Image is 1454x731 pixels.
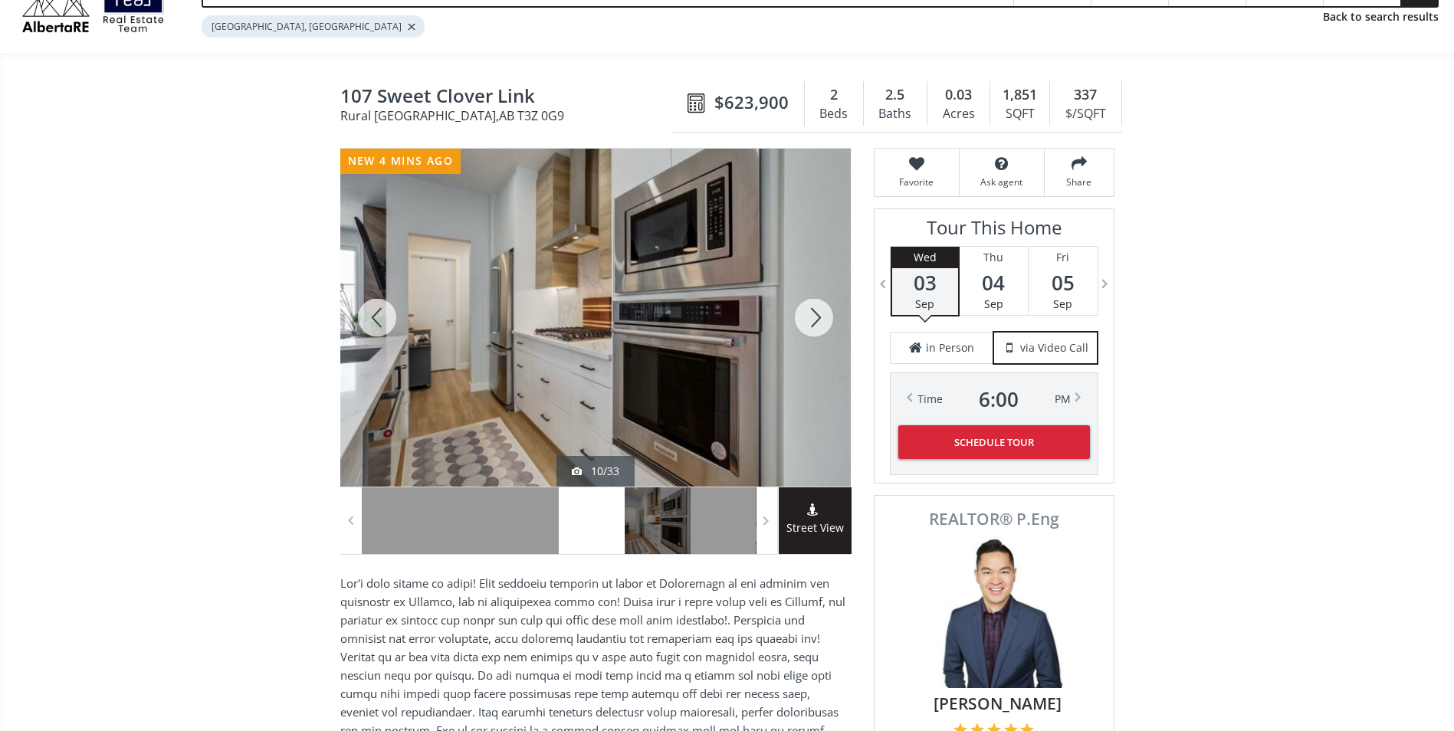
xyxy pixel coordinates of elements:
[882,175,951,188] span: Favorite
[915,297,934,311] span: Sep
[1058,103,1113,126] div: $/SQFT
[890,217,1098,246] h3: Tour This Home
[871,103,919,126] div: Baths
[917,388,1071,410] div: Time PM
[202,15,425,38] div: [GEOGRAPHIC_DATA], [GEOGRAPHIC_DATA]
[1053,297,1072,311] span: Sep
[935,103,982,126] div: Acres
[960,272,1028,293] span: 04
[714,90,789,114] span: $623,900
[892,272,958,293] span: 03
[935,85,982,105] div: 0.03
[892,247,958,268] div: Wed
[891,511,1097,527] span: REALTOR® P.Eng
[1029,247,1098,268] div: Fri
[960,247,1028,268] div: Thu
[899,692,1097,715] span: [PERSON_NAME]
[1029,272,1098,293] span: 05
[1052,175,1106,188] span: Share
[898,425,1090,459] button: Schedule Tour
[1058,85,1113,105] div: 337
[812,103,855,126] div: Beds
[984,297,1003,311] span: Sep
[926,340,974,356] span: in Person
[572,464,619,479] div: 10/33
[340,149,851,487] div: 107 Sweet Clover Link Rural Rocky View County, AB T3Z 0G9 - Photo 11 of 33
[340,86,680,110] span: 107 Sweet Clover Link
[812,85,855,105] div: 2
[917,535,1071,688] img: Photo of Colin Woo
[967,175,1036,188] span: Ask agent
[340,149,461,174] div: new 4 mins ago
[1323,9,1439,25] a: Back to search results
[998,103,1042,126] div: SQFT
[1003,85,1037,105] span: 1,851
[340,110,680,122] span: Rural [GEOGRAPHIC_DATA] , AB T3Z 0G9
[779,520,852,537] span: Street View
[871,85,919,105] div: 2.5
[1020,340,1088,356] span: via Video Call
[979,388,1019,410] span: 6 : 00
